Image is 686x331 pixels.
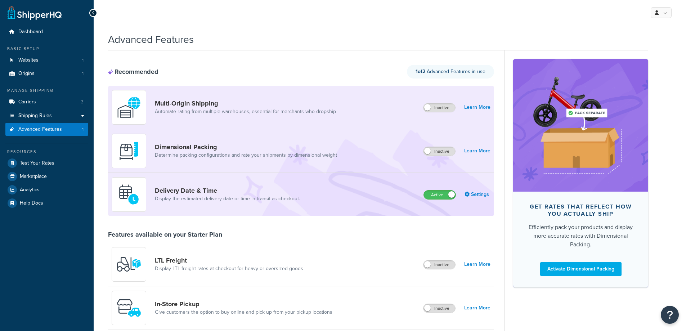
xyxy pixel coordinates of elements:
[5,123,88,136] li: Advanced Features
[155,195,300,202] a: Display the estimated delivery date or time in transit as checkout.
[5,109,88,122] a: Shipping Rules
[416,68,485,75] span: Advanced Features in use
[5,157,88,170] a: Test Your Rates
[82,71,84,77] span: 1
[20,174,47,180] span: Marketplace
[423,147,455,156] label: Inactive
[5,88,88,94] div: Manage Shipping
[18,126,62,133] span: Advanced Features
[18,113,52,119] span: Shipping Rules
[18,57,39,63] span: Websites
[423,260,455,269] label: Inactive
[155,309,332,316] a: Give customers the option to buy online and pick up from your pickup locations
[525,203,637,218] div: Get rates that reflect how you actually ship
[5,46,88,52] div: Basic Setup
[5,67,88,80] a: Origins1
[464,259,490,269] a: Learn More
[20,160,54,166] span: Test Your Rates
[661,306,679,324] button: Open Resource Center
[5,67,88,80] li: Origins
[108,68,158,76] div: Recommended
[5,149,88,155] div: Resources
[116,95,142,120] img: WatD5o0RtDAAAAAElFTkSuQmCC
[18,99,36,105] span: Carriers
[81,99,84,105] span: 3
[155,143,337,151] a: Dimensional Packing
[155,187,300,194] a: Delivery Date & Time
[5,54,88,67] li: Websites
[116,252,142,277] img: y79ZsPf0fXUFUhFXDzUgf+ktZg5F2+ohG75+v3d2s1D9TjoU8PiyCIluIjV41seZevKCRuEjTPPOKHJsQcmKCXGdfprl3L4q7...
[18,71,35,77] span: Origins
[465,189,490,200] a: Settings
[82,57,84,63] span: 1
[5,170,88,183] a: Marketplace
[82,126,84,133] span: 1
[155,256,303,264] a: LTL Freight
[155,99,336,107] a: Multi-Origin Shipping
[20,187,40,193] span: Analytics
[108,32,194,46] h1: Advanced Features
[423,103,455,112] label: Inactive
[155,265,303,272] a: Display LTL freight rates at checkout for heavy or oversized goods
[423,304,455,313] label: Inactive
[155,108,336,115] a: Automate rating from multiple warehouses, essential for merchants who dropship
[155,300,332,308] a: In-Store Pickup
[464,146,490,156] a: Learn More
[5,95,88,109] li: Carriers
[424,191,456,199] label: Active
[20,200,43,206] span: Help Docs
[540,262,622,276] a: Activate Dimensional Packing
[5,123,88,136] a: Advanced Features1
[116,295,142,321] img: wfgcfpwTIucLEAAAAASUVORK5CYII=
[464,102,490,112] a: Learn More
[116,182,142,207] img: gfkeb5ejjkALwAAAABJRU5ErkJggg==
[5,25,88,39] a: Dashboard
[5,183,88,196] a: Analytics
[5,197,88,210] a: Help Docs
[524,70,637,181] img: feature-image-dim-d40ad3071a2b3c8e08177464837368e35600d3c5e73b18a22c1e4bb210dc32ac.png
[525,223,637,249] div: Efficiently pack your products and display more accurate rates with Dimensional Packing.
[5,54,88,67] a: Websites1
[155,152,337,159] a: Determine packing configurations and rate your shipments by dimensional weight
[464,303,490,313] a: Learn More
[18,29,43,35] span: Dashboard
[116,138,142,164] img: DTVBYsAAAAAASUVORK5CYII=
[416,68,425,75] strong: 1 of 2
[5,95,88,109] a: Carriers3
[108,231,222,238] div: Features available on your Starter Plan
